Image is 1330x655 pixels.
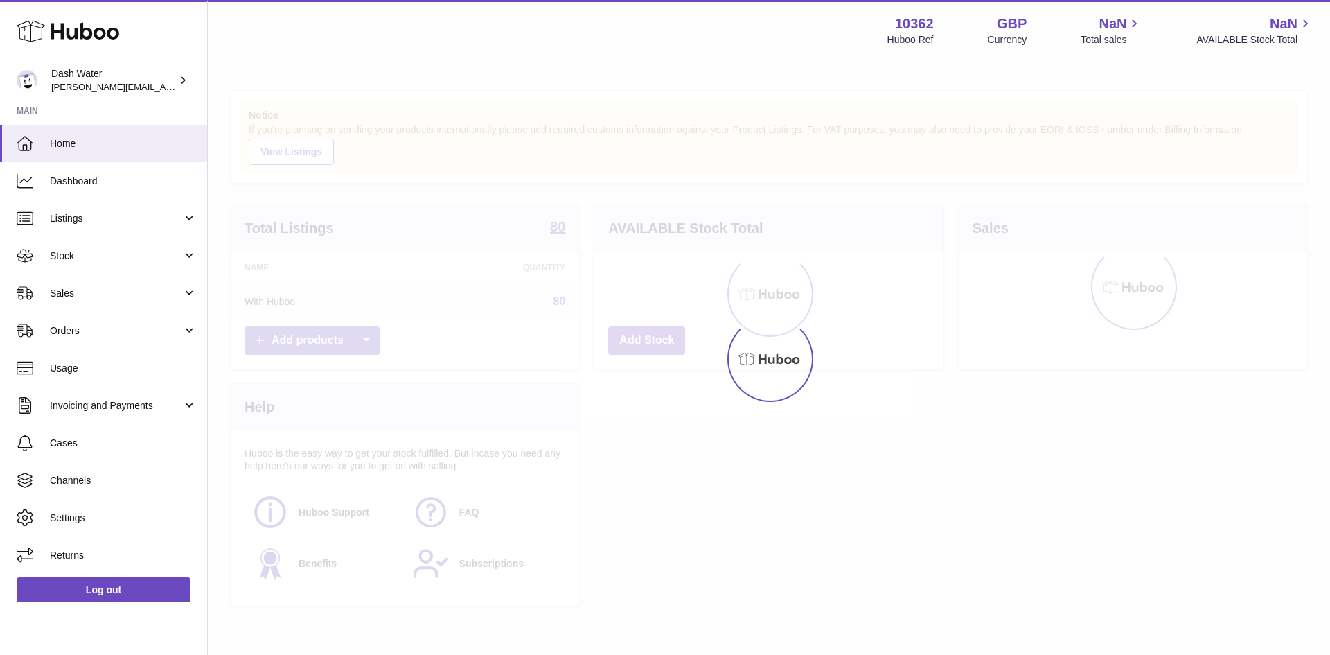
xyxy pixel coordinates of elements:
span: Orders [50,324,182,338]
span: Stock [50,250,182,263]
span: Total sales [1081,33,1142,46]
span: Returns [50,549,197,562]
span: Channels [50,474,197,487]
div: Currency [988,33,1027,46]
span: [PERSON_NAME][EMAIL_ADDRESS][DOMAIN_NAME] [51,81,278,92]
span: Sales [50,287,182,300]
span: NaN [1270,15,1297,33]
span: Cases [50,437,197,450]
span: Settings [50,512,197,525]
strong: 10362 [895,15,934,33]
div: Huboo Ref [887,33,934,46]
span: Invoicing and Payments [50,399,182,412]
div: Dash Water [51,67,176,94]
span: Usage [50,362,197,375]
span: NaN [1099,15,1126,33]
span: Listings [50,212,182,225]
span: Dashboard [50,175,197,188]
a: NaN Total sales [1081,15,1142,46]
img: james@dash-water.com [17,70,37,91]
span: Home [50,137,197,150]
a: NaN AVAILABLE Stock Total [1196,15,1313,46]
strong: GBP [997,15,1027,33]
span: AVAILABLE Stock Total [1196,33,1313,46]
a: Log out [17,577,190,602]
